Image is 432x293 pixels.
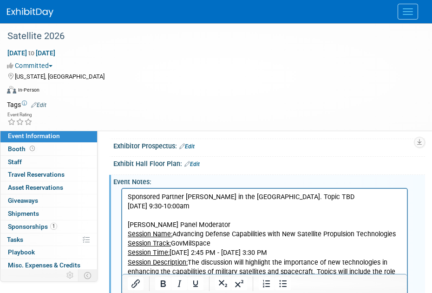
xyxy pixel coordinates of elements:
button: Italic [171,277,187,290]
div: Event Rating [7,113,33,117]
span: Playbook [8,248,35,256]
a: Asset Reservations [0,181,97,194]
p: [PERSON_NAME] Panel Moderator Advancing Defense Capabilities with New Satellite Propulsion Techno... [6,32,280,228]
a: Booth [0,143,97,155]
span: Event Information [8,132,60,140]
a: Giveaways [0,194,97,207]
body: To enrich screen reader interactions, please activate Accessibility in Grammarly extension settings [5,4,280,228]
button: Menu [398,4,418,20]
span: Sponsorships [8,223,57,230]
span: [US_STATE], [GEOGRAPHIC_DATA] [15,73,105,80]
div: Event Notes: [113,175,425,186]
a: Event Information [0,130,97,142]
span: Giveaways [8,197,38,204]
td: Personalize Event Tab Strip [62,269,79,281]
u: Session Track: [6,51,49,59]
span: Booth [8,145,37,153]
a: Playbook [0,246,97,259]
span: [DATE] [DATE] [7,49,56,57]
div: Event Format [7,85,420,99]
button: Underline [188,277,203,290]
div: Satellite 2026 [4,28,413,45]
u: Session Name: [6,41,50,49]
span: Travel Reservations [8,171,65,178]
img: ExhibitDay [7,8,53,17]
a: Edit [179,143,195,150]
button: Superscript [231,277,247,290]
a: Edit [184,161,200,167]
b: 10 business days [110,191,162,199]
p: [DATE] 9:30-10:00am [6,13,280,22]
button: Committed [7,61,56,70]
button: Subscript [215,277,231,290]
td: Toggle Event Tabs [79,269,98,281]
button: Insert/edit link [128,277,144,290]
a: Tasks [0,233,97,246]
u: Session Time: [6,60,47,68]
span: to [27,49,36,57]
span: Staff [8,158,22,166]
a: Shipments [0,207,97,220]
span: 1 [50,223,57,230]
button: Bullet list [275,277,291,290]
a: Travel Reservations [0,168,97,181]
span: Tasks [7,236,23,243]
div: In-Person [18,87,39,93]
b: within [90,191,108,199]
span: Booth not reserved yet [28,145,37,152]
img: Format-Inperson.png [7,86,16,93]
div: Exhibit Hall Floor Plan: [113,157,425,169]
button: Bold [155,277,171,290]
a: Staff [0,156,97,168]
p: Sponsored Partner [PERSON_NAME] in the [GEOGRAPHIC_DATA]. Topic TBD [6,4,280,13]
u: Session Description: [6,70,65,78]
button: Numbered list [259,277,275,290]
span: Shipments [8,210,39,217]
a: Edit [31,102,46,108]
td: Tags [7,100,46,109]
a: Sponsorships1 [0,220,97,233]
span: Asset Reservations [8,184,63,191]
div: Exhibitor Prospectus: [113,139,425,151]
span: Misc. Expenses & Credits [8,261,80,269]
a: Misc. Expenses & Credits [0,259,97,272]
